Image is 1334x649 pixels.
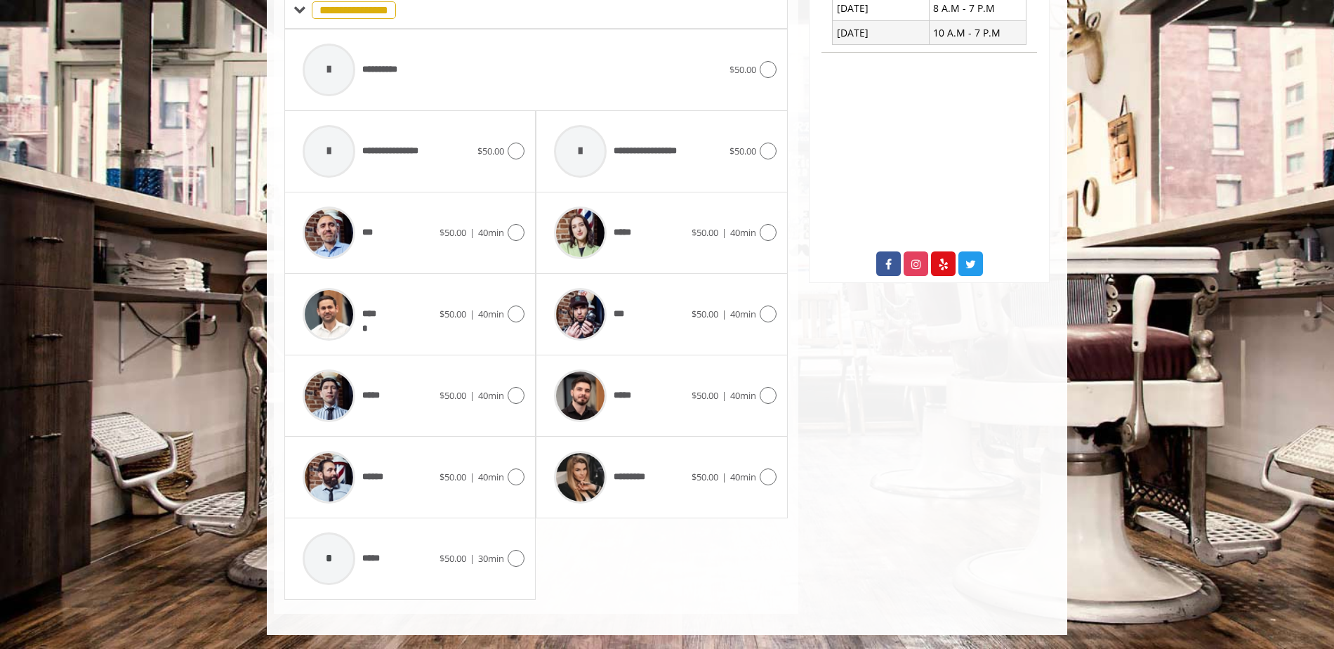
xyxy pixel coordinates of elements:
[692,226,718,239] span: $50.00
[730,308,756,320] span: 40min
[722,471,727,483] span: |
[478,552,504,565] span: 30min
[929,21,1026,45] td: 10 A.M - 7 P.M
[478,389,504,402] span: 40min
[440,471,466,483] span: $50.00
[470,308,475,320] span: |
[722,308,727,320] span: |
[833,21,930,45] td: [DATE]
[470,552,475,565] span: |
[729,63,756,76] span: $50.00
[478,308,504,320] span: 40min
[692,308,718,320] span: $50.00
[440,226,466,239] span: $50.00
[478,471,504,483] span: 40min
[692,471,718,483] span: $50.00
[730,226,756,239] span: 40min
[722,226,727,239] span: |
[470,226,475,239] span: |
[440,308,466,320] span: $50.00
[730,471,756,483] span: 40min
[440,552,466,565] span: $50.00
[729,145,756,157] span: $50.00
[478,226,504,239] span: 40min
[477,145,504,157] span: $50.00
[470,389,475,402] span: |
[440,389,466,402] span: $50.00
[470,471,475,483] span: |
[730,389,756,402] span: 40min
[692,389,718,402] span: $50.00
[722,389,727,402] span: |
